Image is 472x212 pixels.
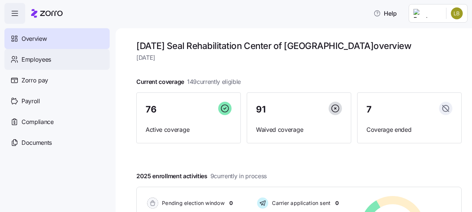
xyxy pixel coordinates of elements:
h1: [DATE] Seal Rehabilitation Center of [GEOGRAPHIC_DATA] overview [136,40,462,52]
a: Zorro pay [4,70,110,91]
span: Carrier application sent [270,199,330,207]
img: Employer logo [413,9,440,18]
span: [DATE] [136,53,462,62]
span: 7 [366,105,372,114]
span: 0 [335,199,339,207]
span: 0 [229,199,233,207]
span: 76 [146,105,156,114]
a: Compliance [4,111,110,132]
span: Employees [21,55,51,64]
span: Overview [21,34,47,43]
span: 9 currently in process [210,172,267,181]
span: Help [373,9,397,18]
span: Waived coverage [256,125,342,134]
a: Employees [4,49,110,70]
span: Compliance [21,117,54,127]
a: Documents [4,132,110,153]
span: Documents [21,138,52,147]
a: Overview [4,28,110,49]
span: Active coverage [146,125,232,134]
span: Payroll [21,97,40,106]
span: Coverage ended [366,125,452,134]
img: 1af8aab67717610295fc0a914effc0fd [451,7,463,19]
span: Current coverage [136,77,241,87]
span: Zorro pay [21,76,48,85]
span: Pending election window [160,199,225,207]
button: Help [368,6,403,21]
span: 149 currently eligible [187,77,241,87]
a: Payroll [4,91,110,111]
span: 2025 enrollment activities [136,172,267,181]
span: 91 [256,105,265,114]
